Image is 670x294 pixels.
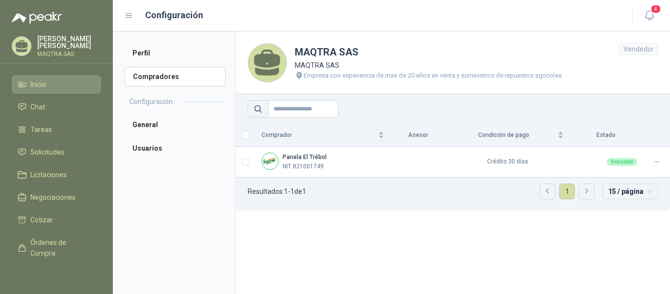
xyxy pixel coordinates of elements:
[579,184,594,199] button: right
[12,165,101,184] a: Licitaciones
[30,169,67,180] span: Licitaciones
[295,60,563,71] p: MAQTRA SAS
[12,143,101,161] a: Solicitudes
[607,158,637,166] div: Vinculado
[12,75,101,94] a: Inicio
[12,188,101,207] a: Negociaciones
[30,147,64,158] span: Solicitudes
[12,12,62,24] img: Logo peakr
[304,71,563,80] p: Empresa con experiencia de mas de 20 años en venta y suministros de repuestos agricolas.
[540,184,555,199] li: Página anterior
[30,124,52,135] span: Tareas
[619,43,658,55] div: Vendedor
[544,188,550,194] span: left
[262,153,278,169] img: Company Logo
[12,211,101,229] a: Cotizar
[12,120,101,139] a: Tareas
[30,79,46,90] span: Inicio
[30,214,53,225] span: Cotizar
[641,7,658,25] button: 4
[283,162,324,171] p: NIT 821001749
[602,184,658,199] div: tamaño de página
[560,184,574,199] a: 1
[125,67,226,86] a: Compradores
[446,147,569,178] td: Crédito 30 días
[261,131,376,140] span: Comprador
[12,98,101,116] a: Chat
[650,4,661,14] span: 4
[30,192,76,203] span: Negociaciones
[12,267,101,285] a: Remisiones
[30,237,92,259] span: Órdenes de Compra
[37,51,101,57] p: MAQTRA SAS
[12,233,101,263] a: Órdenes de Compra
[559,184,575,199] li: 1
[569,124,643,147] th: Estado
[295,45,563,60] h1: MAQTRA SAS
[37,35,101,49] p: [PERSON_NAME] [PERSON_NAME]
[125,138,226,158] a: Usuarios
[608,184,652,199] span: 15 / página
[256,124,390,147] th: Comprador
[452,131,556,140] span: Condición de pago
[30,102,45,112] span: Chat
[540,184,555,199] button: left
[129,96,173,107] h2: Configuración
[390,124,446,147] th: Asesor
[283,154,327,160] b: Panela El Trébol
[446,124,569,147] th: Condición de pago
[584,188,590,194] span: right
[579,184,594,199] li: Página siguiente
[125,115,226,134] a: General
[145,8,203,22] h1: Configuración
[125,43,226,63] a: Perfil
[248,188,306,195] p: Resultados: 1 - 1 de 1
